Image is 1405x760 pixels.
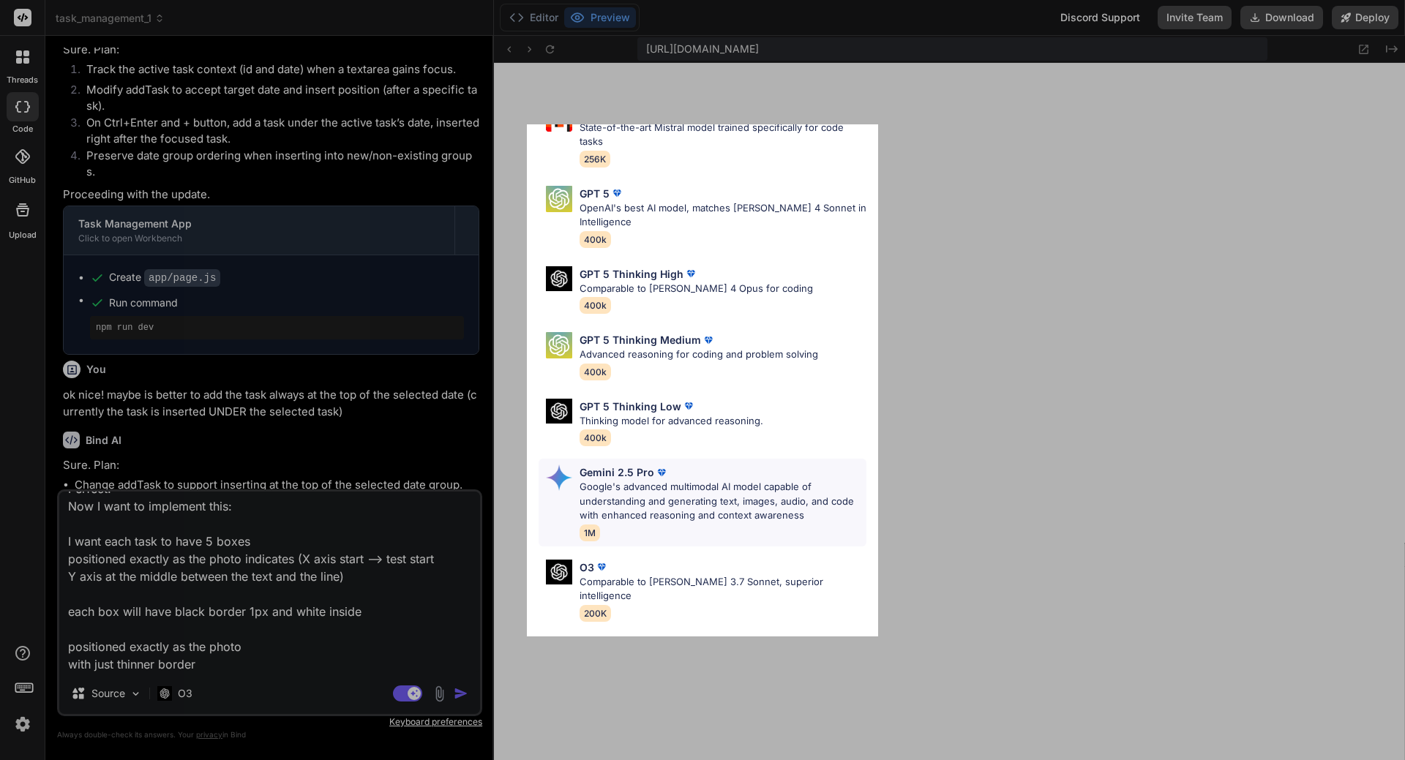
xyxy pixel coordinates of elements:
p: State-of-the-art Mistral model trained specifically for code tasks [580,121,866,149]
span: 256K [580,151,610,168]
span: 200K [580,605,611,622]
p: GPT 5 Thinking High [580,266,683,282]
img: Pick Models [546,266,572,292]
span: 1M [580,524,600,541]
p: GPT 5 Thinking Low [580,399,681,414]
p: O3 [580,560,594,575]
p: Gemini 2.5 Pro [580,464,654,480]
img: premium [701,333,716,347]
p: Thinking model for advanced reasoning. [580,414,763,429]
p: GPT 5 [580,186,610,201]
img: premium [654,465,669,480]
p: Comparable to [PERSON_NAME] 4 Opus for coding [580,282,813,296]
span: 400k [580,429,611,446]
img: premium [681,399,696,413]
img: Pick Models [546,186,572,212]
p: Comparable to [PERSON_NAME] 3.7 Sonnet, superior intelligence [580,575,866,603]
span: 400k [580,231,611,248]
img: Pick Models [546,399,572,424]
span: 400k [580,297,611,314]
p: Advanced reasoning for coding and problem solving [580,347,818,362]
img: premium [683,266,698,281]
img: premium [594,560,609,574]
img: Pick Models [546,464,572,491]
p: OpenAI's best AI model, matches [PERSON_NAME] 4 Sonnet in Intelligence [580,201,866,230]
span: 400k [580,364,611,380]
p: GPT 5 Thinking Medium [580,332,701,347]
p: Google's advanced multimodal AI model capable of understanding and generating text, images, audio... [580,480,866,523]
img: Pick Models [546,560,572,585]
img: premium [610,186,624,200]
img: Pick Models [546,332,572,358]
